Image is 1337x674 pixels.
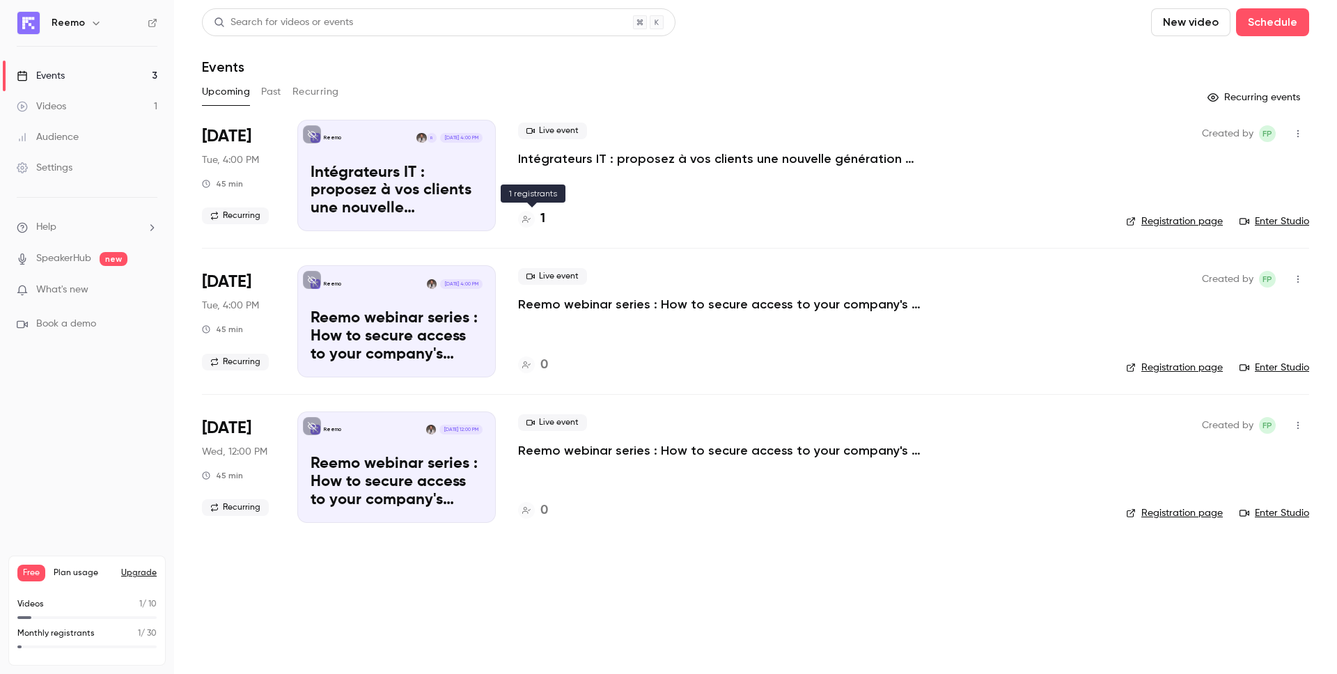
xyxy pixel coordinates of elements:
span: Recurring [202,499,269,516]
p: Intégrateurs IT : proposez à vos clients une nouvelle génération d’accès à distance sécurisé [311,164,483,218]
span: [DATE] [202,417,251,439]
p: Reemo [324,426,341,433]
button: Upcoming [202,81,250,103]
span: FP [1262,271,1272,288]
img: Reemo [17,12,40,34]
span: Recurring [202,207,269,224]
div: 45 min [202,470,243,481]
a: Reemo webinar series : How to secure access to your company's resources?ReemoAlexandre Henneuse[D... [297,412,496,523]
a: 1 [518,210,545,228]
span: Plan usage [54,567,113,579]
h4: 0 [540,356,548,375]
span: [DATE] 4:00 PM [440,133,482,143]
p: Videos [17,598,44,611]
a: 0 [518,501,548,520]
span: Florent Paret [1259,271,1276,288]
button: New video [1151,8,1230,36]
span: Wed, 12:00 PM [202,445,267,459]
span: Help [36,220,56,235]
a: Reemo webinar series : How to secure access to your company's resources?ReemoAlexandre Henneuse[D... [297,265,496,377]
p: Reemo webinar series : How to secure access to your company's resources? [311,455,483,509]
div: Events [17,69,65,83]
div: 45 min [202,178,243,189]
span: What's new [36,283,88,297]
div: Videos [17,100,66,113]
button: Schedule [1236,8,1309,36]
span: new [100,252,127,266]
span: Free [17,565,45,581]
img: Alexandre Henneuse [426,425,436,434]
span: Recurring [202,354,269,370]
span: Tue, 4:00 PM [202,153,259,167]
p: Reemo webinar series : How to secure access to your company's resources? [311,310,483,363]
a: Enter Studio [1240,361,1309,375]
span: Created by [1202,271,1253,288]
span: [DATE] 4:00 PM [440,279,482,289]
a: Reemo webinar series : How to secure access to your company's resources? [518,296,936,313]
a: Registration page [1126,214,1223,228]
span: Created by [1202,125,1253,142]
a: Intégrateurs IT : proposez à vos clients une nouvelle génération d’accès à distance sécuriséReemo... [297,120,496,231]
span: Live event [518,268,587,285]
span: [DATE] 12:00 PM [439,425,482,434]
div: Nov 5 Wed, 12:00 PM (Europe/Paris) [202,412,275,523]
a: Enter Studio [1240,214,1309,228]
span: [DATE] [202,271,251,293]
div: Sep 9 Tue, 4:00 PM (Europe/Paris) [202,120,275,231]
span: Live event [518,414,587,431]
span: Florent Paret [1259,417,1276,434]
span: Created by [1202,417,1253,434]
span: FP [1262,417,1272,434]
h4: 0 [540,501,548,520]
div: Oct 7 Tue, 4:00 PM (Europe/Paris) [202,265,275,377]
button: Past [261,81,281,103]
h6: Reemo [52,16,85,30]
div: Settings [17,161,72,175]
p: Reemo [324,281,341,288]
span: 1 [138,629,141,638]
h4: 1 [540,210,545,228]
div: Audience [17,130,79,144]
p: Reemo [324,134,341,141]
p: / 10 [139,598,157,611]
a: Registration page [1126,361,1223,375]
a: 0 [518,356,548,375]
iframe: Noticeable Trigger [141,284,157,297]
h1: Events [202,58,244,75]
span: Tue, 4:00 PM [202,299,259,313]
span: [DATE] [202,125,251,148]
button: Upgrade [121,567,157,579]
a: Registration page [1126,506,1223,520]
img: Alexandre Henneuse [416,133,426,143]
button: Recurring [292,81,339,103]
p: Monthly registrants [17,627,95,640]
a: Intégrateurs IT : proposez à vos clients une nouvelle génération d’accès à distance sécurisé [518,150,936,167]
img: Alexandre Henneuse [427,279,437,289]
div: Search for videos or events [214,15,353,30]
div: R [426,132,437,143]
li: help-dropdown-opener [17,220,157,235]
span: Book a demo [36,317,96,331]
span: FP [1262,125,1272,142]
a: SpeakerHub [36,251,91,266]
p: / 30 [138,627,157,640]
div: 45 min [202,324,243,335]
button: Recurring events [1201,86,1309,109]
span: 1 [139,600,142,609]
a: Enter Studio [1240,506,1309,520]
span: Florent Paret [1259,125,1276,142]
span: Live event [518,123,587,139]
a: Reemo webinar series : How to secure access to your company's resources? [518,442,936,459]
